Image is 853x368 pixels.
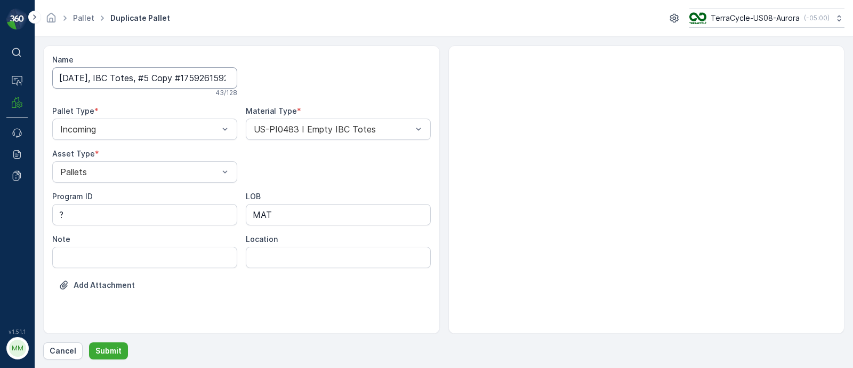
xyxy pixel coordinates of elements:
button: Cancel [43,342,83,359]
button: Upload File [52,277,141,294]
p: 43 / 128 [215,89,237,97]
button: MM [6,337,28,359]
button: Submit [89,342,128,359]
label: Program ID [52,192,93,201]
img: logo [6,9,28,30]
label: Location [246,234,278,244]
label: Pallet Type [52,106,94,115]
span: Duplicate Pallet [108,13,172,24]
div: MM [9,340,26,357]
label: Note [52,234,70,244]
p: Add Attachment [74,280,135,291]
p: Cancel [50,346,76,356]
p: ( -05:00 ) [804,14,830,22]
a: Homepage [45,16,57,25]
label: Asset Type [52,149,95,158]
p: TerraCycle-US08-Aurora [711,13,800,24]
a: Pallet [73,13,94,22]
img: image_ci7OI47.png [689,12,706,24]
span: v 1.51.1 [6,328,28,335]
label: Material Type [246,106,297,115]
label: Name [52,55,74,64]
button: TerraCycle-US08-Aurora(-05:00) [689,9,844,28]
label: LOB [246,192,261,201]
p: Submit [95,346,122,356]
